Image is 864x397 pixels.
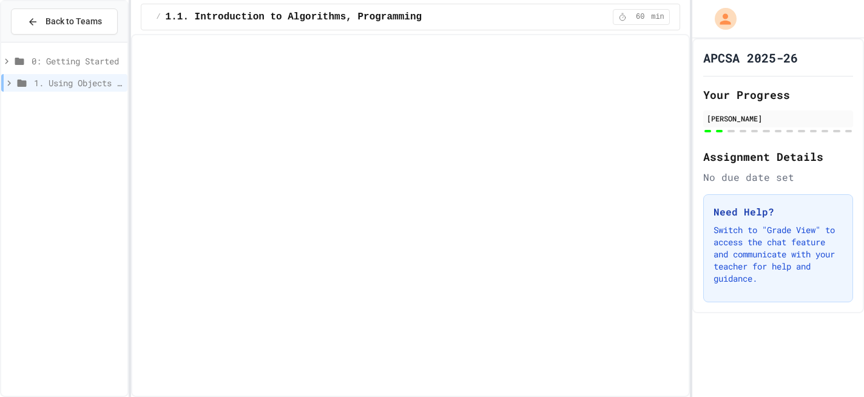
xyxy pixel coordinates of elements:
span: min [651,12,664,22]
iframe: chat widget [813,348,852,385]
p: Switch to "Grade View" to access the chat feature and communicate with your teacher for help and ... [714,224,843,285]
span: 60 [630,12,650,22]
h2: Assignment Details [703,148,853,165]
h2: Your Progress [703,86,853,103]
div: [PERSON_NAME] [707,113,849,124]
div: No due date set [703,170,853,185]
span: Back to Teams [46,15,102,28]
h3: Need Help? [714,205,843,219]
span: / [156,12,160,22]
div: My Account [702,5,740,33]
span: 1.1. Introduction to Algorithms, Programming, and Compilers [166,10,510,24]
span: 1. Using Objects and Methods [34,76,123,89]
iframe: chat widget [763,296,852,347]
span: 0: Getting Started [32,55,123,67]
h1: APCSA 2025-26 [703,49,798,66]
button: Back to Teams [11,8,118,35]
